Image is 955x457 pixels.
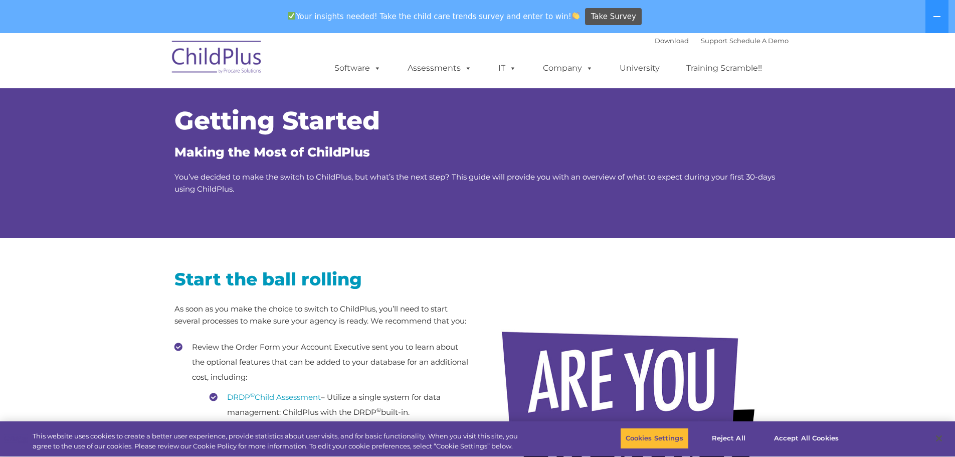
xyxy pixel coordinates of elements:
[729,37,789,45] a: Schedule A Demo
[585,8,642,26] a: Take Survey
[250,391,255,398] sup: ©
[701,37,727,45] a: Support
[174,172,775,194] span: You’ve decided to make the switch to ChildPlus, but what’s the next step? This guide will provide...
[676,58,772,78] a: Training Scramble!!
[227,392,321,402] a: DRDP©Child Assessment
[655,37,689,45] a: Download
[33,431,525,451] div: This website uses cookies to create a better user experience, provide statistics about user visit...
[174,144,370,160] span: Making the Most of ChildPlus
[167,34,267,84] img: ChildPlus by Procare Solutions
[533,58,603,78] a: Company
[769,428,844,449] button: Accept All Cookies
[697,428,760,449] button: Reject All
[284,7,584,26] span: Your insights needed! Take the child care trends survey and enter to win!
[376,406,381,413] sup: ©
[488,58,526,78] a: IT
[324,58,391,78] a: Software
[288,12,295,20] img: ✅
[174,105,380,136] span: Getting Started
[591,8,636,26] span: Take Survey
[655,37,789,45] font: |
[398,58,482,78] a: Assessments
[174,268,470,290] h2: Start the ball rolling
[610,58,670,78] a: University
[928,427,950,449] button: Close
[174,303,470,327] p: As soon as you make the choice to switch to ChildPlus, you’ll need to start several processes to ...
[572,12,580,20] img: 👏
[620,428,689,449] button: Cookies Settings
[210,390,470,420] li: – Utilize a single system for data management: ChildPlus with the DRDP built-in.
